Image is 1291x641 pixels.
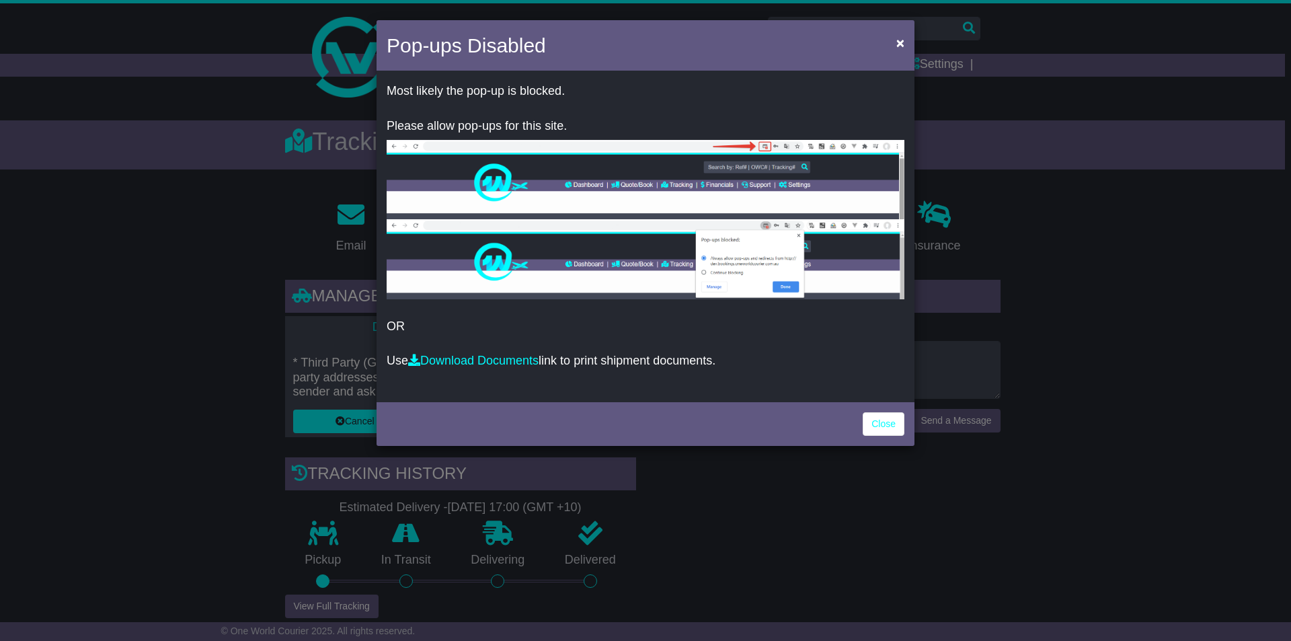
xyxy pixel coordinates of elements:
[377,74,914,399] div: OR
[387,354,904,369] p: Use link to print shipment documents.
[387,140,904,219] img: allow-popup-1.png
[387,84,904,99] p: Most likely the pop-up is blocked.
[890,29,911,56] button: Close
[896,35,904,50] span: ×
[387,219,904,299] img: allow-popup-2.png
[408,354,539,367] a: Download Documents
[863,412,904,436] a: Close
[387,119,904,134] p: Please allow pop-ups for this site.
[387,30,546,61] h4: Pop-ups Disabled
